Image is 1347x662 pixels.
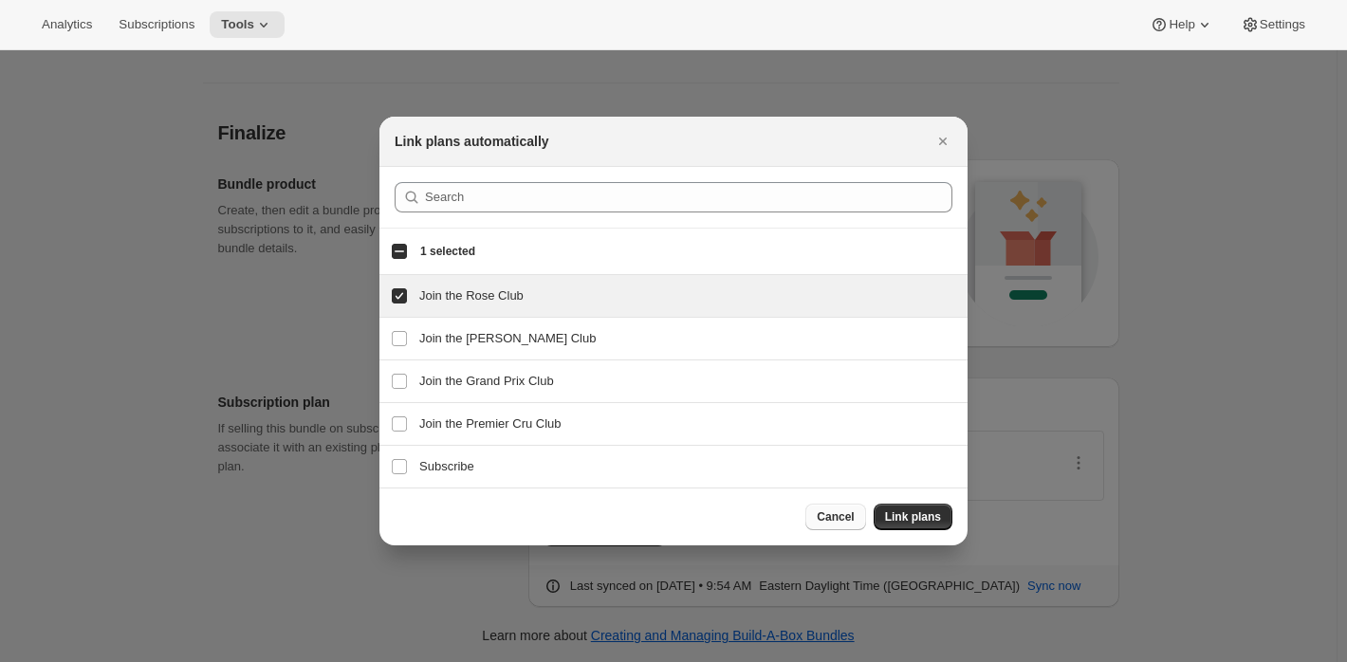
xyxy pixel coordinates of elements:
h2: Link plans automatically [395,132,549,151]
h3: Join the Premier Cru Club [419,414,956,433]
h3: Join the Grand Prix Club [419,372,956,391]
button: Subscriptions [107,11,206,38]
button: Tools [210,11,285,38]
span: Settings [1260,17,1305,32]
span: Tools [221,17,254,32]
span: Subscriptions [119,17,194,32]
h3: Join the [PERSON_NAME] Club [419,329,956,348]
h3: Join the Rose Club [419,286,956,305]
button: Analytics [30,11,103,38]
button: Close [930,128,956,155]
input: Search [425,182,952,212]
span: Link plans [885,509,941,524]
span: 1 selected [420,244,475,259]
button: Link plans [874,504,952,530]
span: Help [1169,17,1194,32]
span: Cancel [817,509,854,524]
button: Settings [1229,11,1317,38]
h3: Subscribe [419,457,956,476]
button: Help [1138,11,1225,38]
button: Cancel [805,504,865,530]
span: Analytics [42,17,92,32]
